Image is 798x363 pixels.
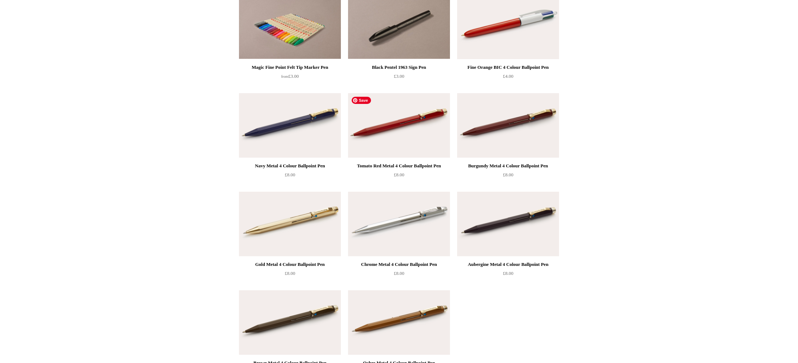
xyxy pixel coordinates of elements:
[457,93,559,158] img: Burgundy Metal 4 Colour Ballpoint Pen
[285,271,295,276] span: £8.00
[457,93,559,158] a: Burgundy Metal 4 Colour Ballpoint Pen Burgundy Metal 4 Colour Ballpoint Pen
[348,192,450,256] a: Chrome Metal 4 Colour Ballpoint Pen Chrome Metal 4 Colour Ballpoint Pen
[350,63,448,72] div: Black Pentel 1963 Sign Pen
[241,260,339,269] div: Gold Metal 4 Colour Ballpoint Pen
[239,290,341,355] img: Brown Metal 4 Colour Ballpoint Pen
[348,162,450,191] a: Tomato Red Metal 4 Colour Ballpoint Pen £8.00
[239,93,341,158] img: Navy Metal 4 Colour Ballpoint Pen
[352,97,371,104] span: Save
[239,63,341,92] a: Magic Fine Point Felt Tip Marker Pen from£3.00
[348,192,450,256] img: Chrome Metal 4 Colour Ballpoint Pen
[459,260,557,269] div: Aubergine Metal 4 Colour Ballpoint Pen
[394,271,404,276] span: £8.00
[457,192,559,256] a: Aubergine Metal 4 Colour Ballpoint Pen Aubergine Metal 4 Colour Ballpoint Pen
[503,271,513,276] span: £8.00
[459,63,557,72] div: Fine Orange BIC 4 Colour Ballpoint Pen
[239,260,341,290] a: Gold Metal 4 Colour Ballpoint Pen £8.00
[457,260,559,290] a: Aubergine Metal 4 Colour Ballpoint Pen £8.00
[241,63,339,72] div: Magic Fine Point Felt Tip Marker Pen
[394,73,404,79] span: £3.00
[350,162,448,170] div: Tomato Red Metal 4 Colour Ballpoint Pen
[348,93,450,158] img: Tomato Red Metal 4 Colour Ballpoint Pen
[285,172,295,177] span: £8.00
[281,73,299,79] span: £3.00
[281,75,288,78] span: from
[348,290,450,355] a: Ochre Metal 4 Colour Ballpoint Pen Ochre Metal 4 Colour Ballpoint Pen
[348,93,450,158] a: Tomato Red Metal 4 Colour Ballpoint Pen Tomato Red Metal 4 Colour Ballpoint Pen
[239,290,341,355] a: Brown Metal 4 Colour Ballpoint Pen Brown Metal 4 Colour Ballpoint Pen
[241,162,339,170] div: Navy Metal 4 Colour Ballpoint Pen
[348,260,450,290] a: Chrome Metal 4 Colour Ballpoint Pen £8.00
[348,290,450,355] img: Ochre Metal 4 Colour Ballpoint Pen
[239,162,341,191] a: Navy Metal 4 Colour Ballpoint Pen £8.00
[394,172,404,177] span: £8.00
[239,192,341,256] img: Gold Metal 4 Colour Ballpoint Pen
[457,192,559,256] img: Aubergine Metal 4 Colour Ballpoint Pen
[457,63,559,92] a: Fine Orange BIC 4 Colour Ballpoint Pen £4.00
[348,63,450,92] a: Black Pentel 1963 Sign Pen £3.00
[459,162,557,170] div: Burgundy Metal 4 Colour Ballpoint Pen
[239,93,341,158] a: Navy Metal 4 Colour Ballpoint Pen Navy Metal 4 Colour Ballpoint Pen
[239,192,341,256] a: Gold Metal 4 Colour Ballpoint Pen Gold Metal 4 Colour Ballpoint Pen
[503,172,513,177] span: £8.00
[350,260,448,269] div: Chrome Metal 4 Colour Ballpoint Pen
[457,162,559,191] a: Burgundy Metal 4 Colour Ballpoint Pen £8.00
[503,73,513,79] span: £4.00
